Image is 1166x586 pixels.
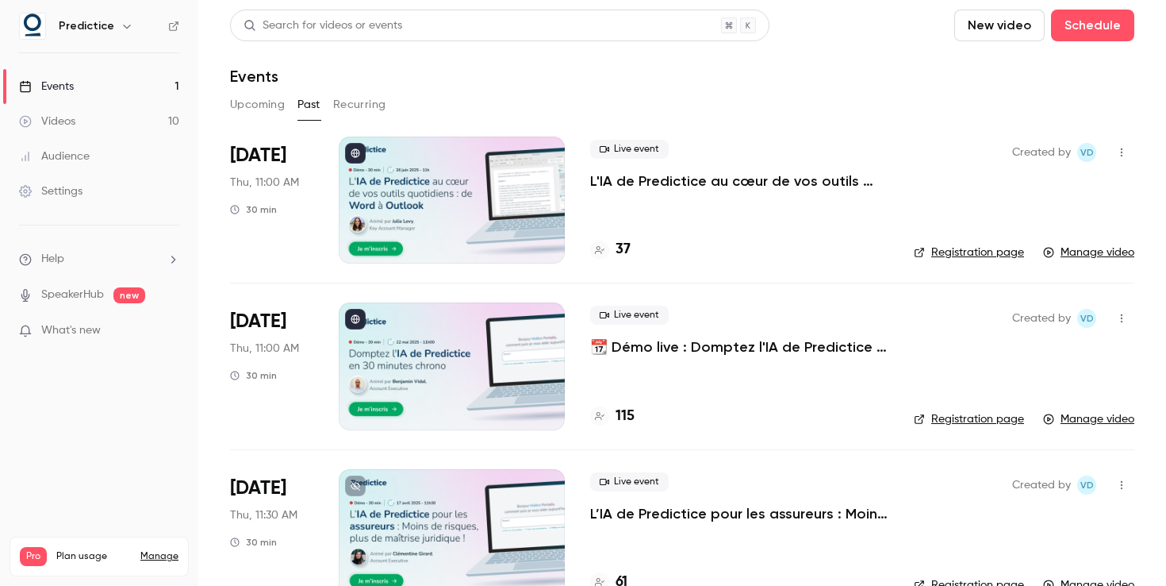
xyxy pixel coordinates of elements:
a: 115 [590,406,635,427]
span: VD [1080,476,1094,495]
iframe: Noticeable Trigger [160,324,179,338]
div: Videos [19,114,75,129]
div: 30 min [230,369,277,382]
button: Upcoming [230,92,285,118]
div: 30 min [230,536,277,549]
span: Created by [1012,143,1071,162]
a: 37 [590,239,631,260]
span: What's new [41,322,101,339]
button: Recurring [333,92,386,118]
span: Created by [1012,476,1071,495]
span: Thu, 11:30 AM [230,507,297,523]
span: Vivien Douard [1077,309,1096,328]
h4: 115 [616,406,635,427]
a: Registration page [914,411,1024,427]
div: 30 min [230,203,277,216]
span: Plan usage [56,550,131,563]
span: Created by [1012,309,1071,328]
span: VD [1080,143,1094,162]
div: Audience [19,148,90,164]
a: Manage [140,550,178,563]
a: Manage video [1043,411,1134,427]
button: New video [954,10,1045,41]
span: Vivien Douard [1077,143,1096,162]
a: Manage video [1043,245,1134,260]
div: Settings [19,183,82,199]
span: [DATE] [230,143,286,168]
a: 📆 Démo live : Domptez l'IA de Predictice en 30 minutes chrono ⏱️ [590,337,888,357]
span: Live event [590,140,669,159]
span: new [113,287,145,303]
img: Predictice [20,13,45,39]
span: Live event [590,306,669,325]
span: Help [41,251,64,268]
a: SpeakerHub [41,287,104,303]
span: Vivien Douard [1077,476,1096,495]
span: [DATE] [230,309,286,334]
button: Past [297,92,320,118]
li: help-dropdown-opener [19,251,179,268]
div: Events [19,79,74,94]
div: Search for videos or events [244,17,402,34]
span: Thu, 11:00 AM [230,341,299,357]
span: Pro [20,547,47,566]
h4: 37 [616,239,631,260]
div: Jun 26 Thu, 11:00 AM (Europe/Paris) [230,137,313,264]
h1: Events [230,67,278,86]
a: L’IA de Predictice pour les assureurs : Moins de risques, plus de maîtrise juridique ! [590,504,888,523]
a: L'IA de Predictice au cœur de vos outils quotidiens : de Word à Outlook [590,172,888,191]
h6: Predictice [59,18,114,34]
span: Thu, 11:00 AM [230,175,299,191]
button: Schedule [1051,10,1134,41]
a: Registration page [914,245,1024,260]
span: Live event [590,472,669,492]
span: VD [1080,309,1094,328]
div: May 22 Thu, 11:00 AM (Europe/Paris) [230,303,313,430]
span: [DATE] [230,476,286,501]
